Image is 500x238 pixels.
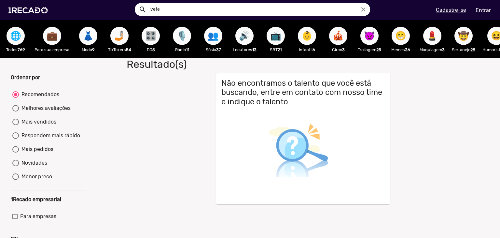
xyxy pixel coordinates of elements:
p: TikTokers [107,47,132,53]
i: close [360,6,367,13]
b: 9 [92,47,95,52]
span: 😈 [364,27,375,45]
div: Menor preco [19,173,52,181]
button: 🔊 [235,27,254,45]
b: 13 [252,47,257,52]
img: Busca não encontrada [254,109,344,199]
span: 💄 [427,27,438,45]
b: 1Recado empresarial [11,196,61,202]
button: 💄 [423,27,441,45]
span: 🎛️ [145,27,156,45]
button: 👶 [298,27,316,45]
p: Rádio [170,47,194,53]
div: Novidades [19,159,47,167]
button: 🎙️ [173,27,191,45]
span: 👥 [208,27,219,45]
p: Sósia [201,47,226,53]
span: 🤳🏼 [114,27,125,45]
button: 🤠 [454,27,473,45]
button: 💼 [43,27,61,45]
button: 🎪 [329,27,347,45]
span: 👗 [83,27,94,45]
b: 3 [442,47,445,52]
b: 21 [278,47,282,52]
p: Para sua empresa [35,47,69,53]
p: DJ [138,47,163,53]
b: 6 [312,47,315,52]
h3: Não encontramos o talento que você está buscando, entre em contato com nosso time e indique o tal... [221,79,385,107]
button: 😈 [360,27,379,45]
p: Sertanejo [451,47,476,53]
u: Cadastre-se [436,7,466,13]
span: 🎪 [333,27,344,45]
span: 💼 [47,27,58,45]
div: Recomendados [19,91,59,98]
button: Example home icon [136,3,148,15]
h1: Resultado(s) [122,58,360,70]
button: 🌐 [7,27,25,45]
span: 🤠 [458,27,469,45]
b: 28 [470,47,475,52]
div: Respondem mais rápido [19,132,80,140]
span: 📺 [270,27,281,45]
span: 🎙️ [176,27,187,45]
b: 54 [126,47,131,52]
b: Ordenar por [11,74,40,81]
button: 📺 [267,27,285,45]
b: 769 [18,47,25,52]
div: Melhores avaliações [19,104,71,112]
p: Memes [388,47,413,53]
span: Para empresas [20,213,56,220]
span: 🌐 [10,27,21,45]
b: 11 [186,47,189,52]
div: Mais vendidos [19,118,56,126]
span: 😁 [395,27,406,45]
button: 👗 [79,27,97,45]
b: 36 [405,47,410,52]
button: 🤳🏼 [110,27,129,45]
button: 😁 [392,27,410,45]
p: Maquiagem [420,47,445,53]
b: 25 [376,47,381,52]
a: Entrar [471,5,495,16]
b: 5 [152,47,155,52]
p: Infantil [295,47,319,53]
input: Pesquisar... [145,3,370,16]
p: Trollagem [357,47,382,53]
div: Mais pedidos [19,145,53,153]
span: 👶 [301,27,312,45]
mat-icon: Example home icon [139,6,146,13]
span: 🔊 [239,27,250,45]
button: 🎛️ [142,27,160,45]
b: 3 [342,47,345,52]
button: 👥 [204,27,222,45]
p: SBT [263,47,288,53]
b: 37 [216,47,221,52]
p: Moda [76,47,101,53]
p: Locutores [232,47,257,53]
p: Circo [326,47,351,53]
p: Todos [3,47,28,53]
